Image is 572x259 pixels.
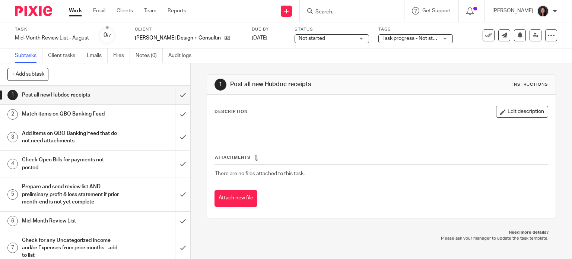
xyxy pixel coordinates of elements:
a: Email [93,7,105,15]
div: Mark as done [175,124,190,151]
span: Not started [299,36,325,41]
small: /7 [107,34,111,38]
span: Nathan Bomford Design + Consulting Inc. [135,34,221,42]
div: Instructions [512,82,548,88]
div: 1 [214,79,226,91]
a: Subtasks [15,48,42,63]
a: Reassign task [530,29,541,41]
div: 0 [104,31,111,40]
div: 7 [7,243,18,253]
label: Client [135,26,242,32]
a: Work [69,7,82,15]
label: Status [295,26,369,32]
a: Notes (0) [136,48,163,63]
div: Mark as done [175,86,190,104]
span: Task progress - Not started + 2 [382,36,453,41]
img: Pixie [15,6,52,16]
p: [PERSON_NAME] [492,7,533,15]
div: Mark as done [175,105,190,123]
span: There are no files attached to this task. [215,171,305,176]
h1: Match items on QBO Banking Feed [22,108,119,120]
div: 4 [7,159,18,169]
a: Clients [117,7,133,15]
img: Lili%20square.jpg [537,5,549,17]
input: Search [315,9,382,16]
div: 3 [7,132,18,142]
div: 5 [7,189,18,200]
h1: Check Open Bills for payments not posted [22,154,119,173]
a: Emails [87,48,108,63]
h1: Mid-Month Review List [22,215,119,227]
a: Team [144,7,156,15]
div: Mark as done [175,212,190,230]
div: 1 [7,90,18,100]
button: + Add subtask [7,68,48,80]
div: Mark as done [175,177,190,211]
a: Reports [168,7,186,15]
h1: Add items on QBO Banking Feed that do not need attachments [22,128,119,147]
a: Files [113,48,130,63]
div: 6 [7,216,18,226]
div: 2 [7,109,18,120]
p: [PERSON_NAME] Design + Consulting Inc. [135,34,221,42]
button: Attach new file [214,190,257,207]
a: Client tasks [48,48,81,63]
a: Send new email to Nathan Bomford Design + Consulting Inc. [498,29,510,41]
div: Mark as done [175,151,190,177]
span: Attachments [215,155,251,159]
h1: Post all new Hubdoc receipts [230,80,397,88]
button: Snooze task [514,29,526,41]
p: Description [214,109,248,115]
div: Mid-Month Review List - August [15,34,89,42]
label: Task [15,26,89,32]
button: Edit description [496,106,548,118]
span: [DATE] [252,35,267,41]
h1: Post all new Hubdoc receipts [22,89,119,101]
a: Audit logs [168,48,197,63]
label: Tags [378,26,453,32]
p: Need more details? [214,230,549,236]
i: Open client page [225,35,230,41]
h1: Prepare and send review list AND preliminary profit & loss statement if prior month-end is not ye... [22,181,119,208]
label: Due by [252,26,285,32]
p: Please ask your manager to update the task template. [214,236,549,241]
span: Get Support [422,8,451,13]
